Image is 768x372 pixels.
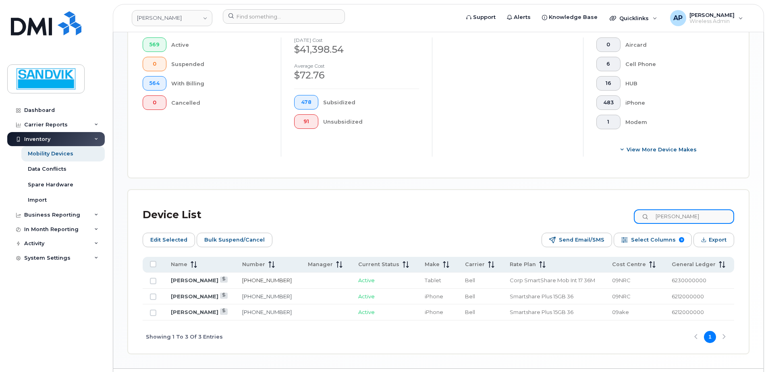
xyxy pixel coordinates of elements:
[323,114,419,129] div: Unsubsidized
[596,37,621,52] button: 0
[150,234,187,246] span: Edit Selected
[171,277,218,283] a: [PERSON_NAME]
[596,57,621,71] button: 6
[294,68,419,82] div: $72.76
[171,76,268,91] div: With Billing
[510,261,536,268] span: Rate Plan
[604,10,663,26] div: Quicklinks
[461,9,501,25] a: Support
[603,99,614,106] span: 483
[634,209,734,224] input: Search Device List ...
[132,10,212,26] a: Sandvik Tamrock
[612,309,629,315] span: 09ake
[672,277,706,283] span: 6230000000
[143,57,166,71] button: 0
[242,261,265,268] span: Number
[204,234,265,246] span: Bulk Suspend/Cancel
[301,118,311,125] span: 91
[143,205,201,225] div: Device List
[149,61,160,67] span: 0
[425,309,443,315] span: iPhone
[308,261,333,268] span: Manager
[171,293,218,300] a: [PERSON_NAME]
[596,95,621,110] button: 483
[242,277,292,283] a: [PHONE_NUMBER]
[143,37,166,52] button: 569
[294,63,419,68] h4: Average cost
[146,331,223,343] span: Showing 1 To 3 Of 3 Entries
[425,277,441,283] span: Tablet
[614,233,692,247] button: Select Columns 9
[473,13,496,21] span: Support
[627,146,697,153] span: View More Device Makes
[709,234,726,246] span: Export
[149,41,160,48] span: 569
[631,234,676,246] span: Select Columns
[619,15,649,21] span: Quicklinks
[220,308,228,314] a: View Last Bill
[542,233,612,247] button: Send Email/SMS
[596,76,621,91] button: 16
[625,115,722,129] div: Modem
[294,114,318,129] button: 91
[672,261,716,268] span: General Ledger
[693,233,734,247] button: Export
[510,277,595,283] span: Corp SmartShare Mob Int 17 36M
[294,43,419,56] div: $41,398.54
[536,9,603,25] a: Knowledge Base
[358,293,375,300] span: Active
[596,115,621,129] button: 1
[501,9,536,25] a: Alerts
[425,293,443,300] span: iPhone
[143,95,166,110] button: 0
[171,261,187,268] span: Name
[612,261,646,268] span: Cost Centre
[149,99,160,106] span: 0
[689,18,735,25] span: Wireless Admin
[220,277,228,283] a: View Last Bill
[197,233,272,247] button: Bulk Suspend/Cancel
[220,293,228,299] a: View Last Bill
[603,80,614,87] span: 16
[679,237,684,242] span: 9
[603,119,614,125] span: 1
[171,37,268,52] div: Active
[514,13,531,21] span: Alerts
[171,309,218,315] a: [PERSON_NAME]
[294,37,419,43] h4: [DATE] cost
[612,277,631,283] span: 09NRC
[358,277,375,283] span: Active
[294,95,318,110] button: 478
[149,80,160,87] span: 564
[603,41,614,48] span: 0
[143,233,195,247] button: Edit Selected
[242,309,292,315] a: [PHONE_NUMBER]
[549,13,598,21] span: Knowledge Base
[672,309,704,315] span: 6212000000
[143,76,166,91] button: 564
[242,293,292,300] a: [PHONE_NUMBER]
[465,293,475,300] span: Bell
[612,293,631,300] span: 09NRC
[664,10,749,26] div: Annette Panzani
[672,293,704,300] span: 6212000000
[358,309,375,315] span: Active
[596,142,721,157] button: View More Device Makes
[425,261,440,268] span: Make
[223,9,345,24] input: Find something...
[559,234,604,246] span: Send Email/SMS
[301,99,311,105] span: 478
[465,261,485,268] span: Carrier
[673,13,683,23] span: AP
[603,61,614,67] span: 6
[323,95,419,110] div: Subsidized
[625,76,722,91] div: HUB
[689,12,735,18] span: [PERSON_NAME]
[625,37,722,52] div: Aircard
[171,57,268,71] div: Suspended
[465,277,475,283] span: Bell
[625,57,722,71] div: Cell Phone
[625,95,722,110] div: iPhone
[704,331,716,343] button: Page 1
[510,293,573,300] span: Smartshare Plus 15GB 36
